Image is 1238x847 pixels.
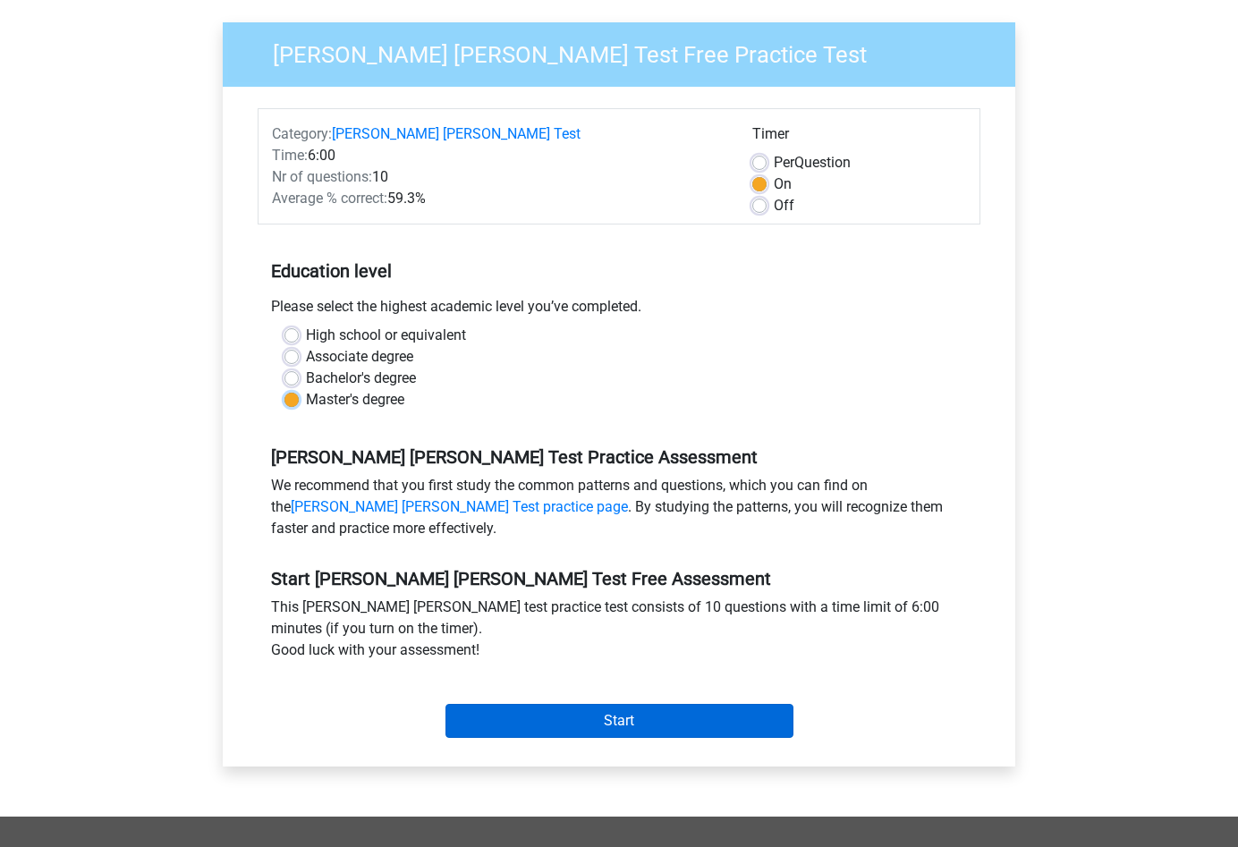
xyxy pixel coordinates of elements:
div: Please select the highest academic level you’ve completed. [258,296,980,325]
h5: [PERSON_NAME] [PERSON_NAME] Test Practice Assessment [271,446,967,468]
span: Nr of questions: [272,168,372,185]
label: Associate degree [306,346,413,368]
h3: [PERSON_NAME] [PERSON_NAME] Test Free Practice Test [251,34,1002,69]
div: This [PERSON_NAME] [PERSON_NAME] test practice test consists of 10 questions with a time limit of... [258,597,980,668]
a: [PERSON_NAME] [PERSON_NAME] Test practice page [291,498,628,515]
h5: Education level [271,253,967,289]
label: Off [774,195,794,216]
label: On [774,174,792,195]
label: Master's degree [306,389,404,411]
label: High school or equivalent [306,325,466,346]
span: Category: [272,125,332,142]
div: 10 [259,166,739,188]
label: Bachelor's degree [306,368,416,389]
h5: Start [PERSON_NAME] [PERSON_NAME] Test Free Assessment [271,568,967,589]
div: Timer [752,123,966,152]
a: [PERSON_NAME] [PERSON_NAME] Test [332,125,581,142]
span: Average % correct: [272,190,387,207]
div: We recommend that you first study the common patterns and questions, which you can find on the . ... [258,475,980,546]
span: Per [774,154,794,171]
div: 59.3% [259,188,739,209]
div: 6:00 [259,145,739,166]
span: Time: [272,147,308,164]
input: Start [445,704,793,738]
label: Question [774,152,851,174]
